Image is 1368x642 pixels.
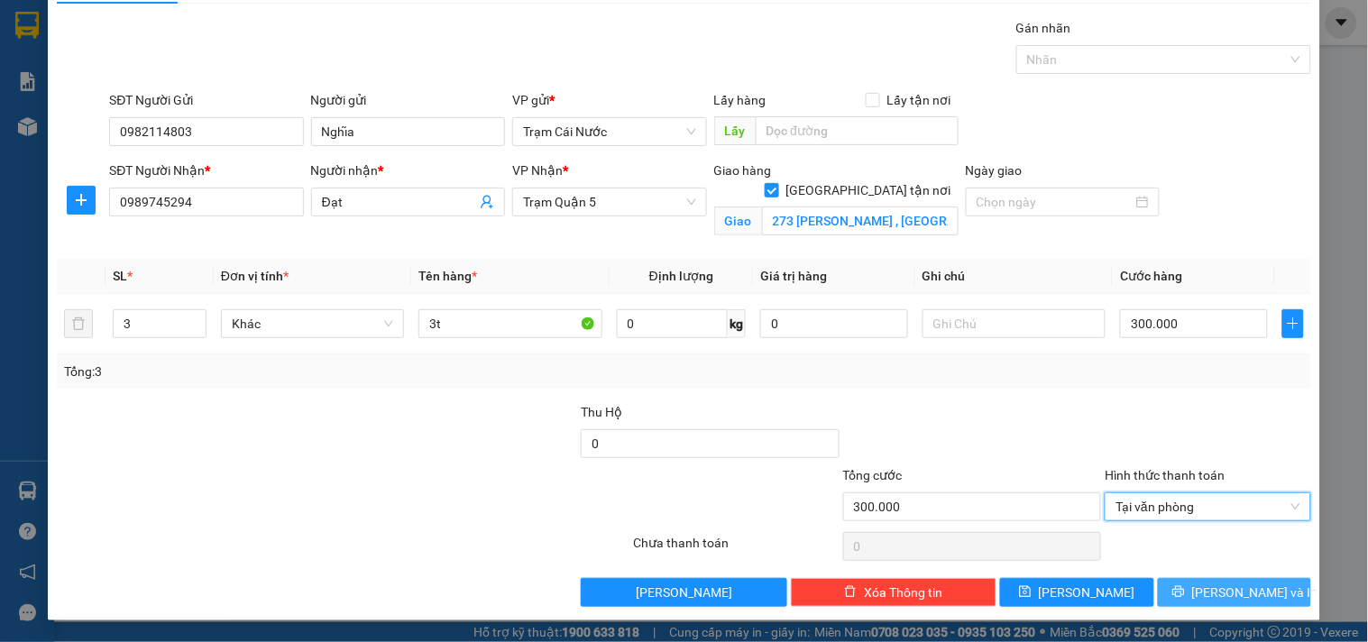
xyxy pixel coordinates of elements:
[1116,493,1299,520] span: Tại văn phòng
[23,23,113,113] img: logo.jpg
[232,310,393,337] span: Khác
[68,193,95,207] span: plus
[418,309,601,338] input: VD: Bàn, Ghế
[523,118,695,145] span: Trạm Cái Nước
[169,67,754,89] li: Hotline: 02839552959
[113,269,127,283] span: SL
[221,269,289,283] span: Đơn vị tính
[714,163,772,178] span: Giao hàng
[480,195,494,209] span: user-add
[1000,578,1153,607] button: save[PERSON_NAME]
[311,90,505,110] div: Người gửi
[581,405,622,419] span: Thu Hộ
[880,90,959,110] span: Lấy tận nơi
[1039,582,1135,602] span: [PERSON_NAME]
[581,578,786,607] button: [PERSON_NAME]
[791,578,996,607] button: deleteXóa Thông tin
[714,93,767,107] span: Lấy hàng
[649,269,713,283] span: Định lượng
[109,160,303,180] div: SĐT Người Nhận
[418,269,477,283] span: Tên hàng
[1019,585,1032,600] span: save
[844,585,857,600] span: delete
[762,206,959,235] input: Giao tận nơi
[977,192,1133,212] input: Ngày giao
[966,163,1023,178] label: Ngày giao
[864,582,942,602] span: Xóa Thông tin
[1105,468,1225,482] label: Hình thức thanh toán
[1158,578,1311,607] button: printer[PERSON_NAME] và In
[728,309,746,338] span: kg
[631,533,840,564] div: Chưa thanh toán
[169,44,754,67] li: 26 Phó Cơ Điều, Phường 12
[512,90,706,110] div: VP gửi
[1192,582,1318,602] span: [PERSON_NAME] và In
[843,468,903,482] span: Tổng cước
[714,206,762,235] span: Giao
[760,269,827,283] span: Giá trị hàng
[760,309,908,338] input: 0
[779,180,959,200] span: [GEOGRAPHIC_DATA] tận nơi
[923,309,1106,338] input: Ghi Chú
[109,90,303,110] div: SĐT Người Gửi
[23,131,251,160] b: GỬI : Trạm Cái Nước
[1283,316,1303,331] span: plus
[1282,309,1304,338] button: plus
[64,309,93,338] button: delete
[756,116,959,145] input: Dọc đường
[1120,269,1182,283] span: Cước hàng
[915,259,1113,294] th: Ghi chú
[523,188,695,216] span: Trạm Quận 5
[67,186,96,215] button: plus
[1016,21,1071,35] label: Gán nhãn
[636,582,732,602] span: [PERSON_NAME]
[1172,585,1185,600] span: printer
[311,160,505,180] div: Người nhận
[64,362,529,381] div: Tổng: 3
[512,163,563,178] span: VP Nhận
[714,116,756,145] span: Lấy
